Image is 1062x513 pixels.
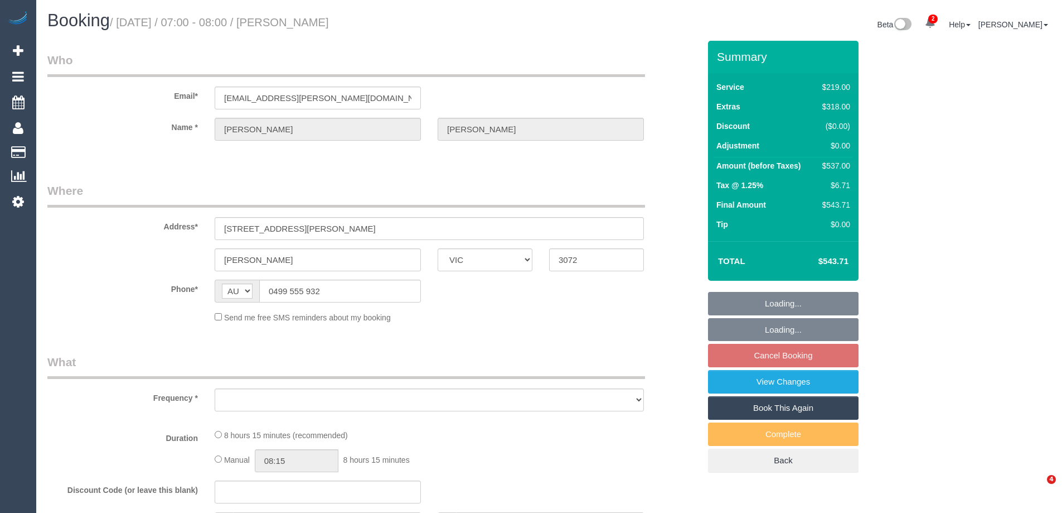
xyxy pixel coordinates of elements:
span: Send me free SMS reminders about my booking [224,313,391,322]
input: Phone* [259,280,421,303]
label: Duration [39,429,206,444]
img: New interface [893,18,911,32]
label: Discount [716,121,750,132]
label: Amount (before Taxes) [716,160,801,171]
label: Adjustment [716,140,759,151]
legend: Who [47,52,645,77]
a: View Changes [708,370,859,394]
a: 2 [919,11,941,36]
strong: Total [718,256,745,266]
label: Frequency * [39,389,206,404]
label: Extras [716,101,740,112]
input: Post Code* [549,248,644,271]
img: Automaid Logo [7,11,29,27]
div: $6.71 [818,180,850,191]
input: First Name* [215,118,421,141]
div: $0.00 [818,140,850,151]
a: Help [949,20,971,29]
span: Booking [47,11,110,30]
a: [PERSON_NAME] [978,20,1048,29]
legend: What [47,354,645,379]
h4: $543.71 [785,257,848,266]
a: Book This Again [708,396,859,420]
label: Address* [39,217,206,232]
a: Beta [877,20,912,29]
small: / [DATE] / 07:00 - 08:00 / [PERSON_NAME] [110,16,329,28]
div: $0.00 [818,219,850,230]
div: $318.00 [818,101,850,112]
div: $543.71 [818,199,850,210]
label: Tip [716,219,728,230]
span: 8 hours 15 minutes (recommended) [224,431,348,440]
span: 2 [928,15,938,23]
legend: Where [47,183,645,208]
label: Discount Code (or leave this blank) [39,481,206,496]
label: Tax @ 1.25% [716,180,763,191]
h3: Summary [717,50,853,63]
span: 8 hours 15 minutes [343,456,410,464]
div: $219.00 [818,81,850,93]
label: Name * [39,118,206,133]
input: Suburb* [215,248,421,271]
span: Manual [224,456,250,464]
div: $537.00 [818,160,850,171]
input: Email* [215,87,421,109]
span: 4 [1047,475,1056,484]
iframe: Intercom live chat [1024,475,1051,502]
label: Email* [39,87,206,102]
div: ($0.00) [818,121,850,132]
label: Final Amount [716,199,766,210]
a: Back [708,449,859,472]
input: Last Name* [438,118,644,141]
label: Service [716,81,744,93]
label: Phone* [39,280,206,295]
